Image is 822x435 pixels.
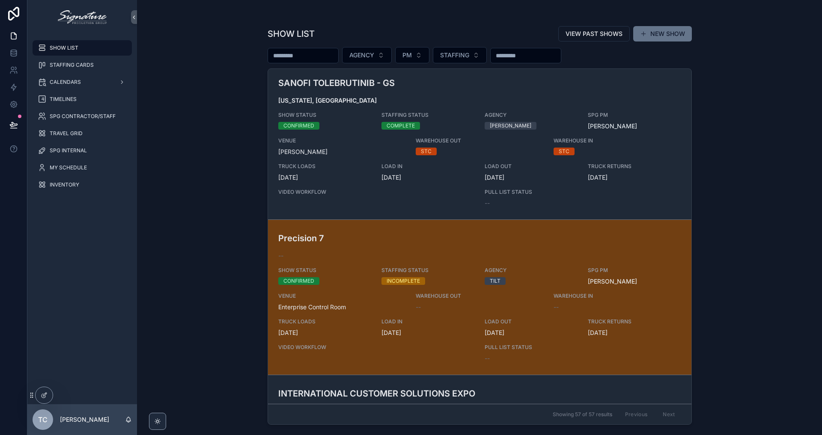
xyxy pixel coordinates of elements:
span: STAFFING STATUS [381,267,474,274]
div: [PERSON_NAME] [490,122,531,130]
span: VENUE [278,293,406,299]
span: LOAD OUT [485,163,578,170]
span: SHOW STATUS [278,112,371,118]
span: WAREHOUSE IN [554,137,646,144]
strong: [US_STATE], [GEOGRAPHIC_DATA] [278,97,377,104]
span: PULL LIST STATUS [485,344,578,351]
div: scrollable content [27,34,137,204]
span: WAREHOUSE IN [554,293,646,299]
span: SPG PM [588,267,681,274]
span: [DATE] [278,173,371,182]
span: SHOW STATUS [278,267,371,274]
a: SPG INTERNAL [33,143,132,158]
p: [PERSON_NAME] [60,415,109,424]
span: CALENDARS [50,79,81,86]
a: INVENTORY [33,177,132,192]
span: TRUCK LOADS [278,163,371,170]
span: -- [416,303,421,311]
h3: INTERNATIONAL CUSTOMER SOLUTIONS EXPO [278,387,543,400]
button: Select Button [433,47,487,63]
div: STC [559,148,569,155]
a: MY SCHEDULE [33,160,132,175]
span: STAFFING [440,51,469,59]
span: STAFFING CARDS [50,62,94,68]
span: MY SCHEDULE [50,164,87,171]
div: INCOMPLETE [387,277,420,285]
span: INVENTORY [50,181,79,188]
span: VENUE [278,137,406,144]
a: CALENDARS [33,74,132,90]
span: [DATE] [588,173,681,182]
button: Select Button [342,47,392,63]
span: -- [278,252,283,260]
span: AGENCY [349,51,374,59]
span: TC [38,414,48,425]
span: [DATE] [381,328,474,337]
img: App logo [58,10,106,24]
h3: SANOFI TOLEBRUTINIB - GS [278,77,543,89]
span: TIMELINES [50,96,77,103]
span: PM [402,51,412,59]
a: [PERSON_NAME] [588,277,637,286]
h1: SHOW LIST [268,28,315,40]
div: TILT [490,277,500,285]
a: SANOFI TOLEBRUTINIB - GS[US_STATE], [GEOGRAPHIC_DATA]SHOW STATUSCONFIRMEDSTAFFING STATUSCOMPLETEA... [268,64,691,219]
div: COMPLETE [387,122,415,130]
span: SPG CONTRACTOR/STAFF [50,113,116,120]
span: LOAD IN [381,318,474,325]
span: AGENCY [485,112,578,118]
span: WAREHOUSE OUT [416,137,543,144]
span: TRUCK RETURNS [588,163,681,170]
a: [PERSON_NAME] [588,122,637,130]
span: TRUCK LOADS [278,318,371,325]
a: SHOW LIST [33,40,132,56]
a: Precision 7--SHOW STATUSCONFIRMEDSTAFFING STATUSINCOMPLETEAGENCYTILTSPG PM[PERSON_NAME]VENUEEnter... [268,219,691,375]
a: TRAVEL GRID [33,126,132,141]
span: LOAD OUT [485,318,578,325]
span: SPG INTERNAL [50,147,87,154]
span: [DATE] [588,328,681,337]
span: TRAVEL GRID [50,130,83,137]
button: NEW SHOW [633,26,692,41]
div: STC [421,148,432,155]
span: VIDEO WORKFLOW [278,189,475,195]
h3: Precision 7 [278,232,543,245]
a: TIMELINES [33,92,132,107]
span: [DATE] [278,328,371,337]
span: SHOW LIST [50,44,78,51]
a: STAFFING CARDS [33,57,132,73]
span: [DATE] [485,328,578,337]
span: [DATE] [485,173,578,182]
span: LOAD IN [381,163,474,170]
span: [PERSON_NAME] [278,148,406,156]
span: [DATE] [381,173,474,182]
span: AGENCY [485,267,578,274]
span: PULL LIST STATUS [485,189,578,195]
span: SPG PM [588,112,681,118]
div: CONFIRMED [283,122,314,130]
span: Enterprise Control Room [278,303,406,311]
span: -- [485,354,490,363]
button: VIEW PAST SHOWS [558,26,630,41]
a: SPG CONTRACTOR/STAFF [33,109,132,124]
span: VIEW PAST SHOWS [566,30,622,38]
span: VIDEO WORKFLOW [278,344,475,351]
button: Select Button [395,47,429,63]
span: STAFFING STATUS [381,112,474,118]
span: -- [485,199,490,207]
span: TRUCK RETURNS [588,318,681,325]
span: -- [554,303,559,311]
div: CONFIRMED [283,277,314,285]
span: Showing 57 of 57 results [553,411,612,418]
span: WAREHOUSE OUT [416,293,543,299]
